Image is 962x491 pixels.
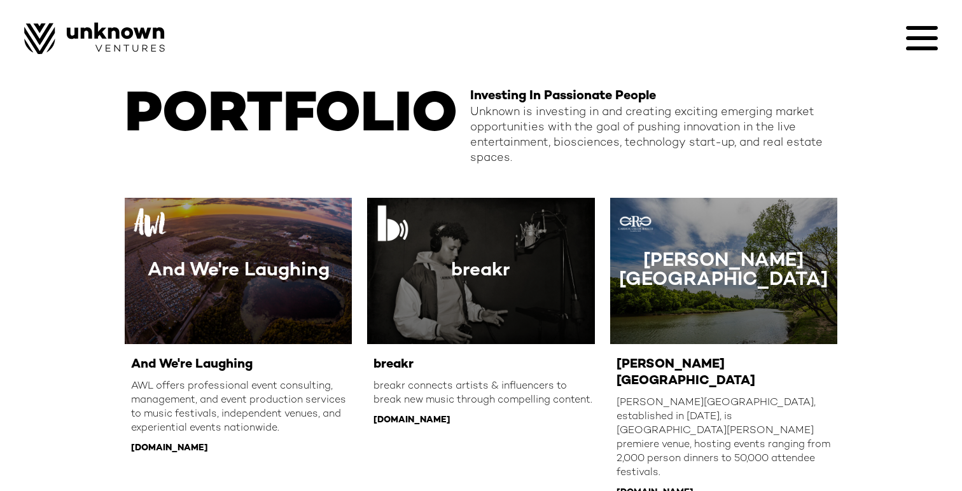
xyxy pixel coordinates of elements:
[470,90,656,103] strong: Investing In Passionate People
[131,380,352,436] div: AWL offers professional event consulting, management, and event production services to music fest...
[451,261,510,280] div: breakr
[148,261,330,280] div: And We're Laughing
[617,396,837,480] div: [PERSON_NAME][GEOGRAPHIC_DATA], established in [DATE], is [GEOGRAPHIC_DATA][PERSON_NAME] premiere...
[619,252,828,290] div: [PERSON_NAME][GEOGRAPHIC_DATA]
[373,357,594,373] div: breakr
[373,414,594,427] div: [DOMAIN_NAME]
[125,198,352,455] a: And We're LaughingAnd We're LaughingAWL offers professional event consulting, management, and eve...
[131,357,352,373] div: And We're Laughing
[373,380,594,408] div: breakr connects artists & influencers to break new music through compelling content.
[131,442,352,455] div: [DOMAIN_NAME]
[24,22,165,54] img: Image of Unknown Ventures Logo.
[470,105,837,166] div: Unknown is investing in and creating exciting emerging market opportunities with the goal of push...
[367,198,594,427] a: breakrbreakrbreakr connects artists & influencers to break new music through compelling content.[...
[617,357,837,390] div: [PERSON_NAME][GEOGRAPHIC_DATA]
[125,88,457,166] h1: PORTFOLIO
